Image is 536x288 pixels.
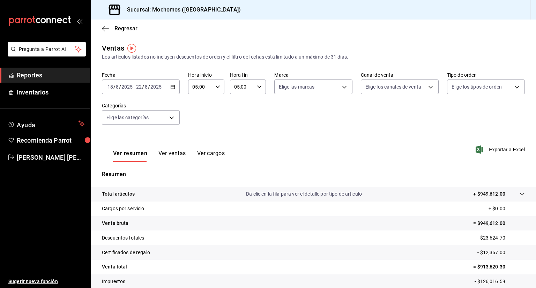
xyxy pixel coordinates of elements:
[473,190,505,198] p: + $949,612.00
[279,83,314,90] span: Elige las marcas
[19,46,75,53] span: Pregunta a Parrot AI
[102,43,124,53] div: Ventas
[17,153,85,162] span: [PERSON_NAME] [PERSON_NAME]
[121,6,241,14] h3: Sucursal: Mochomos ([GEOGRAPHIC_DATA])
[136,84,142,90] input: --
[188,73,224,77] label: Hora inicio
[113,150,225,162] div: navigation tabs
[102,263,127,271] p: Venta total
[113,84,116,90] span: /
[102,190,135,198] p: Total artículos
[148,84,150,90] span: /
[102,220,128,227] p: Venta bruta
[77,18,82,24] button: open_drawer_menu
[5,51,86,58] a: Pregunta a Parrot AI
[8,42,86,56] button: Pregunta a Parrot AI
[17,120,76,128] span: Ayuda
[150,84,162,90] input: ----
[102,53,525,61] div: Los artículos listados no incluyen descuentos de orden y el filtro de fechas está limitado a un m...
[274,73,352,77] label: Marca
[477,145,525,154] button: Exportar a Excel
[114,25,137,32] span: Regresar
[230,73,266,77] label: Hora fin
[102,103,180,108] label: Categorías
[106,114,149,121] span: Elige las categorías
[365,83,421,90] span: Elige los canales de venta
[473,263,525,271] p: = $913,620.30
[246,190,362,198] p: Da clic en la fila para ver el detalle por tipo de artículo
[127,44,136,53] img: Tooltip marker
[8,278,85,285] span: Sugerir nueva función
[447,73,525,77] label: Tipo de orden
[102,73,180,77] label: Fecha
[102,25,137,32] button: Regresar
[17,136,85,145] span: Recomienda Parrot
[475,278,525,285] p: - $126,016.59
[17,88,85,97] span: Inventarios
[116,84,119,90] input: --
[158,150,186,162] button: Ver ventas
[452,83,502,90] span: Elige los tipos de orden
[102,205,144,212] p: Cargos por servicio
[477,234,525,242] p: - $23,624.70
[102,278,125,285] p: Impuestos
[121,84,133,90] input: ----
[102,170,525,179] p: Resumen
[197,150,225,162] button: Ver cargos
[144,84,148,90] input: --
[477,249,525,256] p: - $12,367.00
[361,73,439,77] label: Canal de venta
[142,84,144,90] span: /
[134,84,135,90] span: -
[17,70,85,80] span: Reportes
[113,150,147,162] button: Ver resumen
[107,84,113,90] input: --
[102,249,150,256] p: Certificados de regalo
[119,84,121,90] span: /
[102,234,144,242] p: Descuentos totales
[489,205,525,212] p: + $0.00
[473,220,525,227] p: = $949,612.00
